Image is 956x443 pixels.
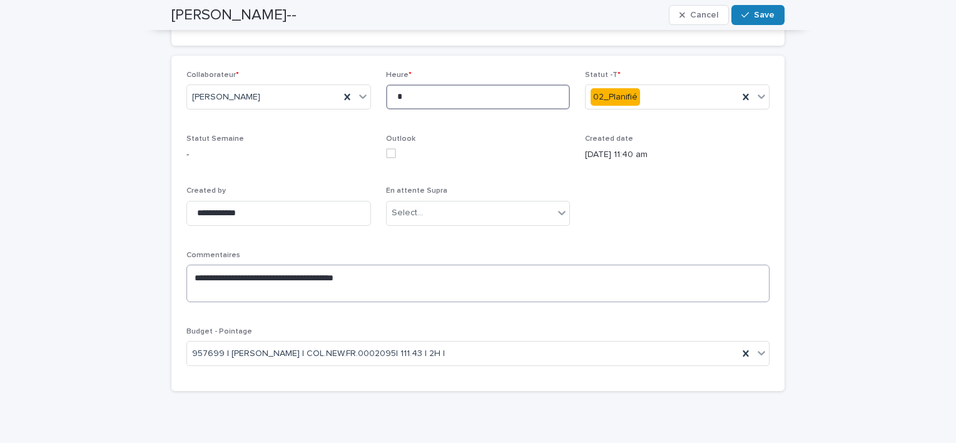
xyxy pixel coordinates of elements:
span: Created date [585,135,633,143]
span: Created by [186,187,226,195]
div: 02_Planifié [591,88,640,106]
button: Cancel [669,5,729,25]
span: Collaborateur [186,71,239,79]
span: En attente Supra [386,187,447,195]
p: [DATE] 11:40 am [585,148,770,161]
p: - [186,148,371,161]
div: Select... [392,206,423,220]
span: Outlook [386,135,415,143]
span: Heure [386,71,412,79]
span: Save [754,11,775,19]
span: Statut Semaine [186,135,244,143]
h2: [PERSON_NAME]-- [171,6,297,24]
button: Save [731,5,785,25]
span: Statut -T [585,71,621,79]
span: Cancel [690,11,718,19]
span: Budget - Pointage [186,328,252,335]
span: Commentaires [186,252,240,259]
span: [PERSON_NAME] [192,91,260,104]
span: 957699 | [PERSON_NAME] | COL.NEW.FR.0002095| 111.43 | 2H | [192,347,445,360]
